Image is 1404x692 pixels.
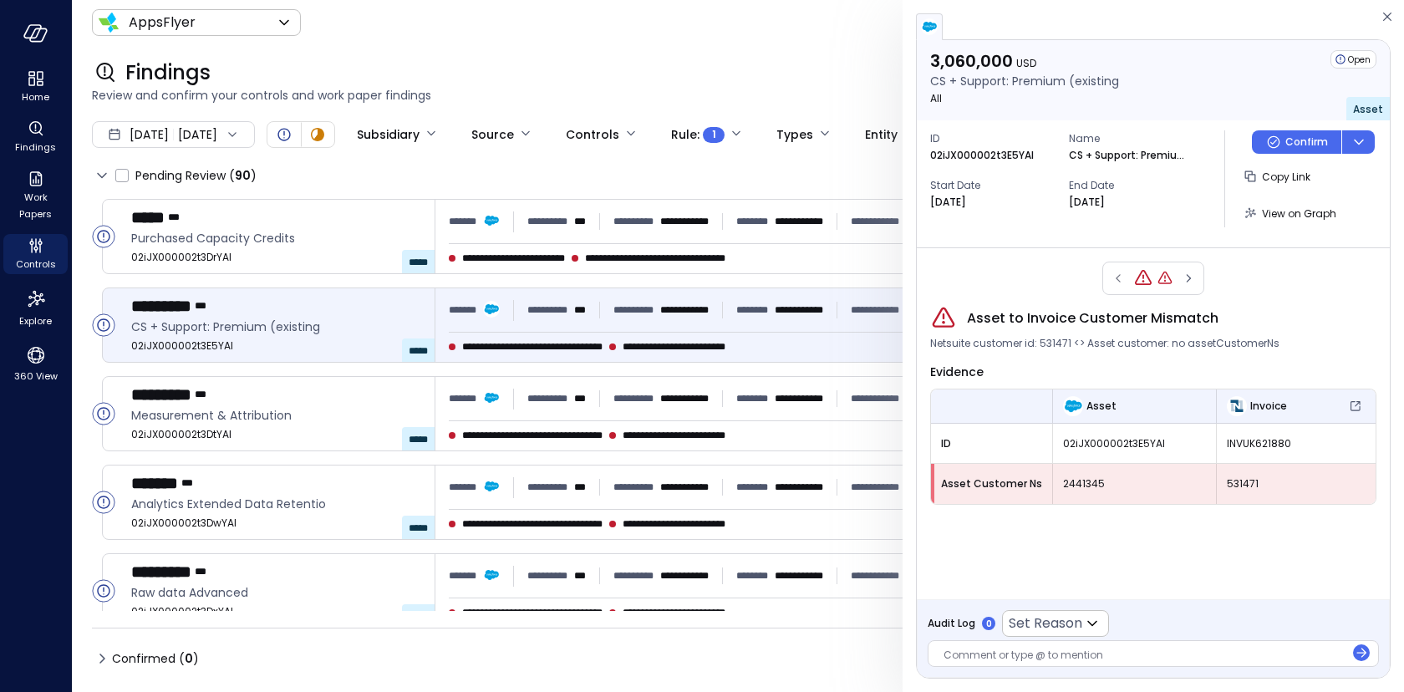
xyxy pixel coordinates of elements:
[131,229,421,247] span: Purchased Capacity Credits
[928,615,975,632] span: Audit Log
[185,650,193,667] span: 0
[1353,102,1383,116] span: Asset
[941,476,1042,492] span: Asset Customer Ns
[1252,130,1375,154] div: Button group with a nested menu
[19,313,52,329] span: Explore
[229,166,257,185] div: ( )
[15,139,56,155] span: Findings
[131,426,421,443] span: 02iJX000002t3DtYAI
[1262,170,1310,184] span: Copy Link
[1262,206,1336,221] span: View on Graph
[566,120,619,149] div: Controls
[130,125,169,144] span: [DATE]
[1063,476,1206,492] span: 2441345
[92,86,1384,104] span: Review and confirm your controls and work paper findings
[921,18,938,35] img: salesforce
[92,225,115,248] div: Open
[865,120,898,149] div: Entity
[1063,396,1083,416] img: Asset
[1227,476,1366,492] span: 531471
[135,162,257,189] span: Pending Review
[930,147,1034,164] p: 02iJX000002t3E5YAI
[131,495,421,513] span: Analytics Extended Data Retentio
[274,125,294,145] div: Open
[3,284,68,331] div: Explore
[179,649,199,668] div: ( )
[129,13,196,33] p: AppsFlyer
[930,130,1056,147] span: ID
[471,120,514,149] div: Source
[3,234,68,274] div: Controls
[671,120,725,149] div: Rule :
[930,50,1119,72] p: 3,060,000
[930,335,1279,352] span: Netsuite customer id: 531471 <> Asset customer: no assetCustomerNs
[99,13,119,33] img: Icon
[1069,177,1194,194] span: End Date
[3,341,68,386] div: 360 View
[1157,270,1173,287] div: Asset Without Opportunity
[1285,134,1328,150] p: Confirm
[131,318,421,336] span: CS + Support: Premium (existing
[14,368,58,384] span: 360 View
[1341,130,1375,154] button: dropdown-icon-button
[1133,268,1153,288] div: Asset to Invoice Customer Mismatch
[131,338,421,354] span: 02iJX000002t3E5YAI
[1069,147,1186,164] p: CS + Support: Premium (existing
[3,167,68,224] div: Work Papers
[712,126,716,143] span: 1
[1227,435,1366,452] span: INVUK621880
[112,645,199,672] span: Confirmed
[131,603,421,620] span: 02iJX000002t3DxYAI
[16,256,56,272] span: Controls
[1069,194,1105,211] p: [DATE]
[357,120,420,149] div: Subsidiary
[930,90,1119,107] p: All
[235,167,251,184] span: 90
[92,313,115,337] div: Open
[131,583,421,602] span: Raw data Advanced
[10,189,61,222] span: Work Papers
[22,89,49,105] span: Home
[967,308,1218,328] span: Asset to Invoice Customer Mismatch
[930,177,1056,194] span: Start Date
[1016,56,1036,70] span: USD
[92,402,115,425] div: Open
[131,515,421,532] span: 02iJX000002t3DwYAI
[1063,435,1206,452] span: 02iJX000002t3E5YAI
[1239,199,1343,227] button: View on Graph
[1330,50,1376,69] div: Open
[930,194,966,211] p: [DATE]
[776,120,813,149] div: Types
[941,435,1042,452] span: ID
[125,59,211,86] span: Findings
[1227,396,1247,416] img: Invoice
[92,491,115,514] div: Open
[1250,398,1287,415] span: Invoice
[131,249,421,266] span: 02iJX000002t3DrYAI
[308,125,328,145] div: In Progress
[1239,162,1317,191] button: Copy Link
[1086,398,1117,415] span: Asset
[930,72,1119,90] p: CS + Support: Premium (existing
[930,364,984,380] span: Evidence
[131,406,421,425] span: Measurement & Attribution
[1252,130,1341,154] button: Confirm
[1069,130,1194,147] span: Name
[986,618,992,630] p: 0
[3,67,68,107] div: Home
[3,117,68,157] div: Findings
[1009,613,1082,633] p: Set Reason
[92,579,115,603] div: Open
